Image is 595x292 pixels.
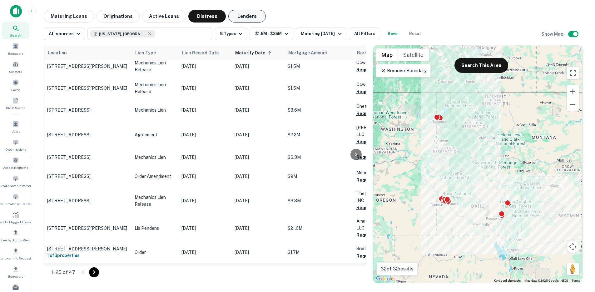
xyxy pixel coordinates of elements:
[231,45,285,60] th: Maturity Date
[380,67,427,74] p: Remove Boundary
[3,165,28,170] span: Access Requests
[288,63,350,70] p: $1.5M
[564,242,595,272] div: Chat Widget
[349,28,380,40] button: All Filters
[288,173,350,180] p: $9M
[398,48,429,61] button: Show satellite imagery
[2,263,29,280] a: Borrowers
[235,49,273,57] span: Maturity Date
[8,274,23,279] span: Borrowers
[381,265,414,273] p: 32 of 32 results
[181,154,228,161] p: [DATE]
[567,85,579,98] button: Zoom in
[288,49,336,57] span: Mortgage Amount
[135,173,175,180] p: Order Amendment
[2,245,29,262] a: Borrower Info Requests
[10,33,21,38] span: Search
[235,154,281,161] p: [DATE]
[2,77,29,93] a: Saved
[47,63,128,69] p: [STREET_ADDRESS][PERSON_NAME]
[454,58,508,73] button: Search This Area
[235,197,281,204] p: [DATE]
[181,225,228,232] p: [DATE]
[135,131,175,138] p: Agreement
[181,197,228,204] p: [DATE]
[188,10,226,23] button: Distress
[235,173,281,180] p: [DATE]
[181,85,228,92] p: [DATE]
[567,67,579,79] button: Toggle fullscreen view
[524,279,568,282] span: Map data ©2025 Google, INEGI
[51,269,75,276] p: 1–25 of 47
[47,132,128,138] p: [STREET_ADDRESS]
[135,107,175,113] p: Mechanics Lien
[2,136,29,153] a: Organizations
[181,173,228,180] p: [DATE]
[181,249,228,256] p: [DATE]
[494,279,521,283] button: Keyboard shortcuts
[12,129,20,134] span: Users
[178,45,231,60] th: Lien Record Date
[2,209,29,226] a: Review LTV Flagged Transactions
[99,31,146,37] span: [US_STATE], [GEOGRAPHIC_DATA]
[181,63,228,70] p: [DATE]
[235,85,281,92] p: [DATE]
[288,107,350,113] p: $8.6M
[235,107,281,113] p: [DATE]
[2,227,29,244] a: Lender Admin View
[10,5,22,18] img: capitalize-icon.png
[288,225,350,232] p: $21.6M
[135,154,175,161] p: Mechanics Lien
[47,198,128,204] p: [STREET_ADDRESS]
[2,118,29,135] div: Users
[288,154,350,161] p: $6.3M
[288,249,350,256] p: $1.7M
[567,98,579,111] button: Zoom out
[2,173,29,189] a: Create Notable Person
[48,49,67,57] span: Location
[8,51,23,56] span: Borrowers
[383,28,403,40] button: Save your search to get updates of matches that match your search criteria.
[2,154,29,171] a: Access Requests
[235,63,281,70] p: [DATE]
[572,279,580,282] a: Terms (opens in new tab)
[181,107,228,113] p: [DATE]
[47,225,128,231] p: [STREET_ADDRESS][PERSON_NAME]
[376,48,398,61] button: Show street map
[228,10,266,23] button: Lenders
[44,28,85,40] button: All sources
[301,30,343,38] div: Maturing [DATE]
[288,197,350,204] p: $3.3M
[135,81,175,95] p: Mechanics Lien Release
[2,95,29,112] div: SREO Search
[2,22,29,39] a: Search
[44,10,94,23] button: Maturing Loans
[89,267,99,277] button: Go to next page
[182,49,219,57] span: Lien Record Date
[2,40,29,57] a: Borrowers
[47,174,128,179] p: [STREET_ADDRESS]
[135,194,175,208] p: Mechanics Lien Release
[215,28,247,40] button: 8 Types
[2,58,29,75] a: Contacts
[135,59,175,73] p: Mechanics Lien Release
[49,30,82,38] div: All sources
[405,28,425,40] button: Reset
[142,10,186,23] button: Active Loans
[135,49,164,57] span: Lien Type
[131,45,178,60] th: Lien Type
[47,246,128,252] p: [STREET_ADDRESS][PERSON_NAME]
[87,28,212,40] button: [US_STATE], [GEOGRAPHIC_DATA]
[6,147,26,152] span: Organizations
[235,131,281,138] p: [DATE]
[97,10,140,23] button: Originations
[2,191,29,208] a: Review Unmatched Transactions
[9,69,22,74] span: Contacts
[567,240,579,253] button: Map camera controls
